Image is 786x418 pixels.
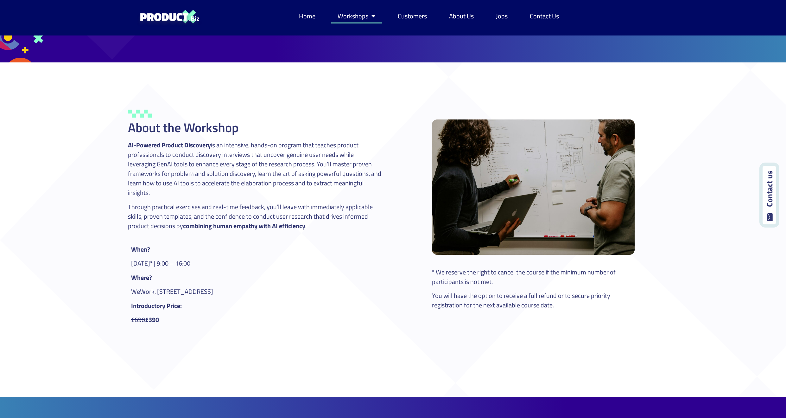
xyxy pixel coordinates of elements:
[128,121,381,134] h2: About the Workshop
[131,273,152,282] strong: Where?
[145,315,159,325] b: £390
[432,267,635,286] p: * We reserve the right to cancel the course if the minimum number of participants is not met.
[131,287,233,296] p: WeWork, [STREET_ADDRESS]
[183,221,305,231] strong: combining human empathy with AI efficiency
[131,259,233,268] p: [DATE]* | 9:00 – 16:00
[128,140,211,150] strong: AI-Powered Product Discovery
[432,291,635,310] p: You will have the option to receive a full refund or to secure priority registration for the next...
[128,140,381,197] p: is an intensive, hands-on program that teaches product professionals to conduct discovery intervi...
[131,301,182,311] strong: Introductory Price:
[128,202,381,231] p: Through practical exercises and real-time feedback, you’ll leave with immediately applicable skil...
[131,315,145,325] del: £690
[131,244,150,254] strong: When?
